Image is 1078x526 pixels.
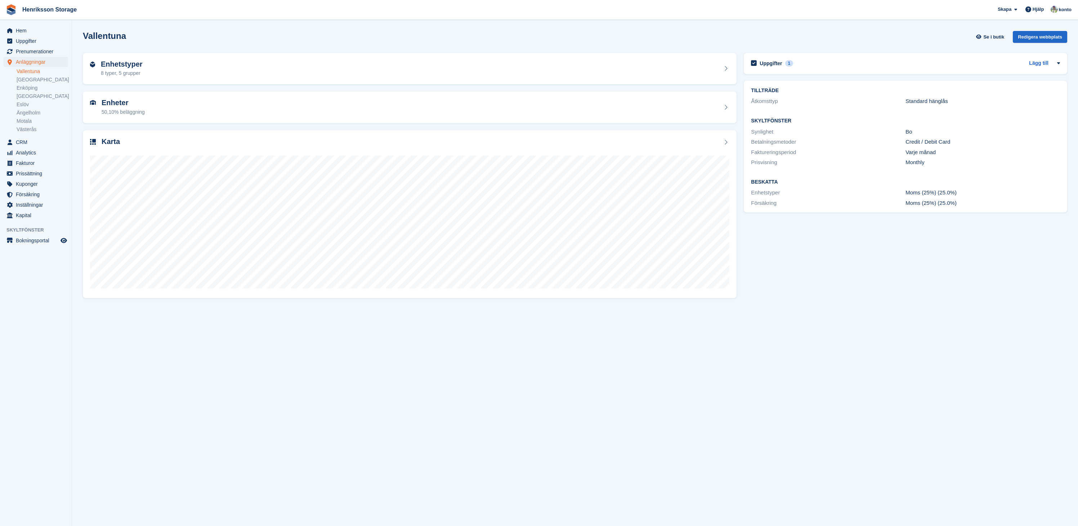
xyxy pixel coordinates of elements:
[905,148,1060,157] div: Varje månad
[785,60,793,67] div: 1
[751,199,905,207] div: Försäkring
[1013,31,1067,43] div: Redigera webbplats
[1013,31,1067,46] a: Redigera webbplats
[17,76,68,83] a: [GEOGRAPHIC_DATA]
[905,189,1060,197] div: Moms (25%) (25.0%)
[751,179,1060,185] h2: Beskatta
[16,210,59,220] span: Kapital
[102,99,145,107] h2: Enheter
[17,118,68,125] a: Motala
[17,85,68,91] a: Enköping
[998,6,1011,13] span: Skapa
[16,158,59,168] span: Fakturor
[16,46,59,57] span: Prenumerationer
[83,53,737,85] a: Enhetstyper 8 typer, 5 grupper
[90,62,95,67] img: unit-type-icn-2b2737a686de81e16bb02015468b77c625bbabd49415b5ef34ead5e3b44a266d.svg
[905,138,1060,146] div: Credit / Debit Card
[4,57,68,67] a: menu
[16,189,59,199] span: Försäkring
[102,138,120,146] h2: Karta
[4,148,68,158] a: menu
[760,60,782,67] h2: Uppgifter
[59,236,68,245] a: Förhandsgranska butik
[4,168,68,179] a: menu
[905,199,1060,207] div: Moms (25%) (25.0%)
[751,148,905,157] div: Faktureringsperiod
[751,189,905,197] div: Enhetstyper
[4,235,68,246] a: meny
[16,57,59,67] span: Anläggningar
[6,4,17,15] img: stora-icon-8386f47178a22dfd0bd8f6a31ec36ba5ce8667c1dd55bd0f319d3a0aa187defe.svg
[16,235,59,246] span: Bokningsportal
[16,200,59,210] span: Inställningar
[751,138,905,146] div: Betalningsmetoder
[4,158,68,168] a: menu
[1033,6,1044,13] span: Hjälp
[4,46,68,57] a: menu
[16,179,59,189] span: Kuponger
[90,100,96,105] img: unit-icn-7be61d7bf1b0ce9d3e12c5938cc71ed9869f7b940bace4675aadf7bd6d80202e.svg
[16,137,59,147] span: CRM
[16,36,59,46] span: Uppgifter
[4,36,68,46] a: menu
[751,88,1060,94] h2: TILLTRÄDE
[751,97,905,105] div: Åtkomsttyp
[4,189,68,199] a: menu
[83,91,737,123] a: Enheter 50,10% beläggning
[4,137,68,147] a: menu
[4,200,68,210] a: menu
[4,210,68,220] a: menu
[751,118,1060,124] h2: Skyltfönster
[16,148,59,158] span: Analytics
[90,139,96,145] img: map-icn-33ee37083ee616e46c38cad1a60f524a97daa1e2b2c8c0bc3eb3415660979fc1.svg
[905,97,1060,105] div: Standard hänglås
[16,168,59,179] span: Prissättning
[101,69,143,77] div: 8 typer, 5 grupper
[16,26,59,36] span: Hem
[17,109,68,116] a: Ängelholm
[19,4,80,15] a: Henriksson Storage
[975,31,1007,43] a: Se i butik
[4,26,68,36] a: menu
[17,68,68,75] a: Vallentuna
[4,179,68,189] a: menu
[751,158,905,167] div: Prisvisning
[101,60,143,68] h2: Enhetstyper
[17,101,68,108] a: Eslöv
[83,130,737,298] a: Karta
[17,93,68,100] a: [GEOGRAPHIC_DATA]
[1059,6,1072,13] span: konto
[983,33,1004,41] span: Se i butik
[1029,59,1048,68] a: Lägg till
[751,128,905,136] div: Synlighet
[83,31,126,41] h2: Vallentuna
[102,108,145,116] div: 50,10% beläggning
[905,158,1060,167] div: Monthly
[905,128,1060,136] div: Bo
[6,226,72,234] span: Skyltfönster
[1051,6,1058,13] img: Daniel Axberg
[17,126,68,133] a: Västerås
